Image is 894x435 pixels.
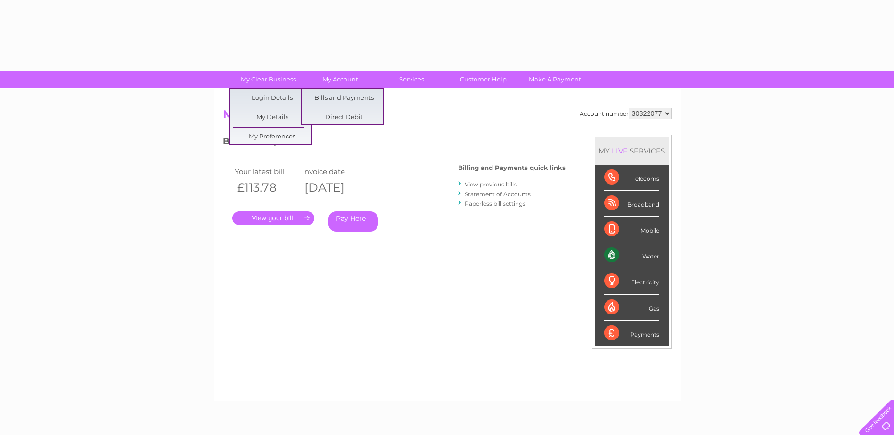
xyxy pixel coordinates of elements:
a: My Details [233,108,311,127]
a: Pay Here [328,211,378,232]
a: . [232,211,314,225]
td: Your latest bill [232,165,300,178]
h3: Bills and Payments [223,135,566,151]
a: Login Details [233,89,311,108]
div: Account number [580,108,672,119]
h2: My Account [223,108,672,126]
div: MY SERVICES [595,137,669,164]
a: Direct Debit [305,108,383,127]
a: Customer Help [444,71,522,88]
a: My Clear Business [230,71,307,88]
div: Telecoms [604,165,659,191]
div: Water [604,242,659,268]
td: Invoice date [300,165,368,178]
a: Paperless bill settings [465,200,525,207]
div: Mobile [604,217,659,242]
div: LIVE [610,146,630,155]
a: Services [373,71,451,88]
th: £113.78 [232,178,300,197]
h4: Billing and Payments quick links [458,164,566,171]
div: Broadband [604,191,659,217]
a: Make A Payment [516,71,594,88]
div: Gas [604,295,659,321]
div: Electricity [604,268,659,294]
a: My Preferences [233,128,311,146]
th: [DATE] [300,178,368,197]
a: Statement of Accounts [465,191,531,198]
a: Bills and Payments [305,89,383,108]
div: Payments [604,321,659,346]
a: My Account [301,71,379,88]
a: View previous bills [465,181,517,188]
